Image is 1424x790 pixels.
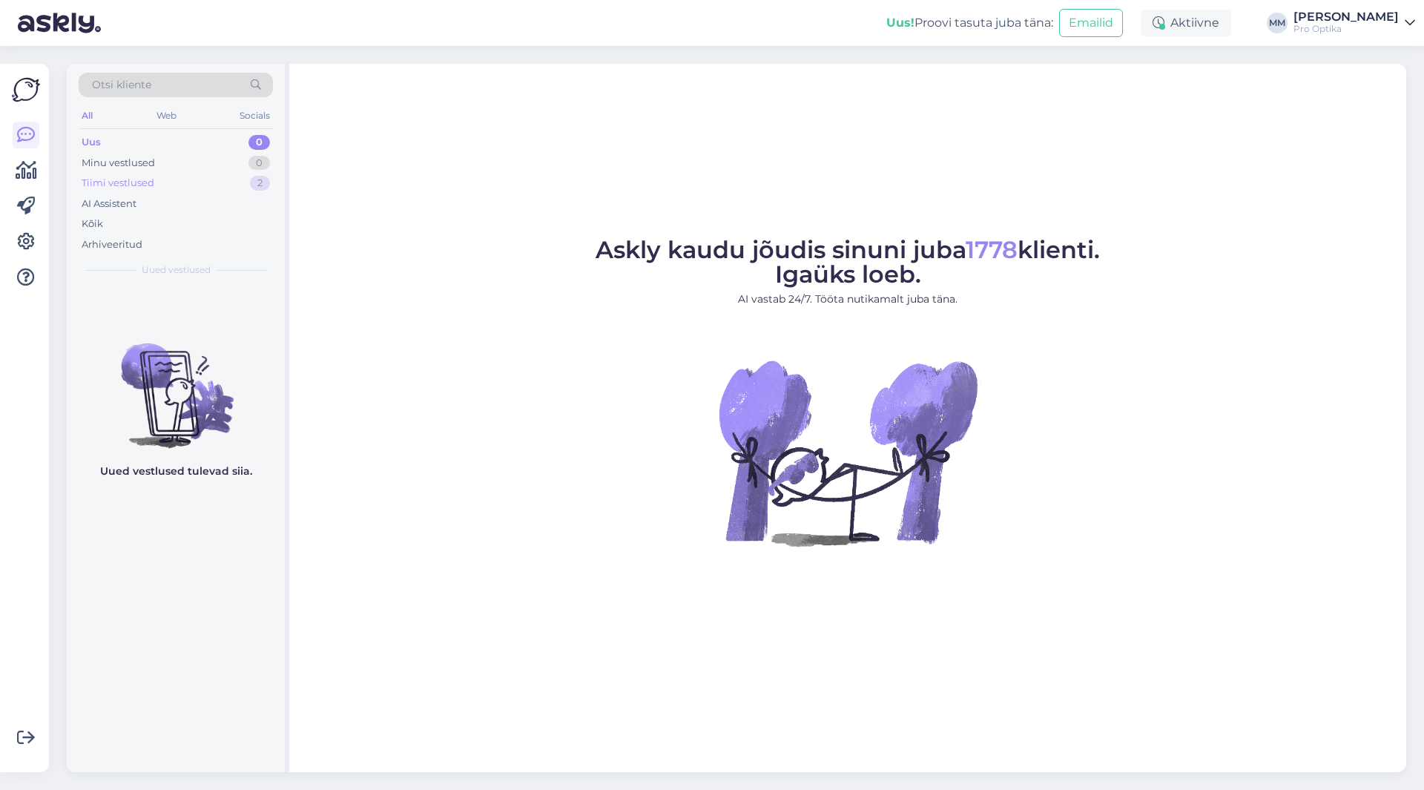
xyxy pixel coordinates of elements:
[12,76,40,104] img: Askly Logo
[248,135,270,150] div: 0
[82,217,103,231] div: Kõik
[82,135,101,150] div: Uus
[142,263,211,277] span: Uued vestlused
[100,464,252,479] p: Uued vestlused tulevad siia.
[1293,11,1399,23] div: [PERSON_NAME]
[596,292,1100,307] p: AI vastab 24/7. Tööta nutikamalt juba täna.
[596,235,1100,289] span: Askly kaudu jõudis sinuni juba klienti. Igaüks loeb.
[1293,11,1415,35] a: [PERSON_NAME]Pro Optika
[82,237,142,252] div: Arhiveeritud
[248,156,270,171] div: 0
[237,106,273,125] div: Socials
[82,197,136,211] div: AI Assistent
[154,106,179,125] div: Web
[92,77,151,93] span: Otsi kliente
[966,235,1018,264] span: 1778
[79,106,96,125] div: All
[82,156,155,171] div: Minu vestlused
[82,176,154,191] div: Tiimi vestlused
[1059,9,1123,37] button: Emailid
[67,317,285,450] img: No chats
[1141,10,1231,36] div: Aktiivne
[1267,13,1288,33] div: MM
[886,14,1053,32] div: Proovi tasuta juba täna:
[714,319,981,586] img: No Chat active
[886,16,914,30] b: Uus!
[250,176,270,191] div: 2
[1293,23,1399,35] div: Pro Optika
